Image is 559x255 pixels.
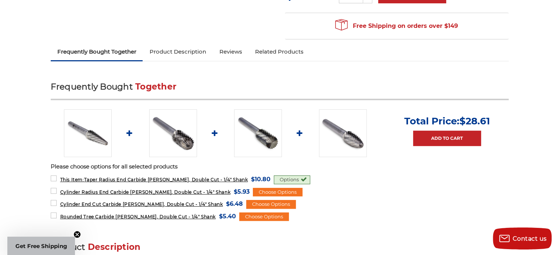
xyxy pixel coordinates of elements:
[226,199,243,209] span: $6.48
[413,131,481,146] a: Add to Cart
[335,19,458,33] span: Free Shipping on orders over $149
[60,177,84,182] strong: This Item:
[246,200,296,209] div: Choose Options
[219,211,236,221] span: $5.40
[459,115,490,127] span: $28.61
[7,237,75,255] div: Get Free ShippingClose teaser
[60,201,223,207] span: Cylinder End Cut Carbide [PERSON_NAME], Double Cut - 1/4" Shank
[239,212,289,221] div: Choose Options
[60,214,215,219] span: Rounded Tree Carbide [PERSON_NAME], Double Cut - 1/4" Shank
[135,81,176,92] span: Together
[88,242,141,252] span: Description
[60,177,248,182] span: Taper Radius End Carbide [PERSON_NAME], Double Cut - 1/4" Shank
[74,231,81,238] button: Close teaser
[251,174,270,184] span: $10.80
[51,44,143,60] a: Frequently Bought Together
[51,81,133,92] span: Frequently Bought
[234,187,250,197] span: $5.93
[15,243,67,249] span: Get Free Shipping
[274,175,310,184] div: Options
[64,109,112,157] img: Taper with radius end carbide bur 1/4" shank
[513,235,547,242] span: Contact us
[253,188,302,197] div: Choose Options
[60,189,230,195] span: Cylinder Radius End Carbide [PERSON_NAME], Double Cut - 1/4" Shank
[404,115,490,127] p: Total Price:
[248,44,310,60] a: Related Products
[212,44,248,60] a: Reviews
[143,44,212,60] a: Product Description
[493,227,552,249] button: Contact us
[51,163,509,171] p: Please choose options for all selected products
